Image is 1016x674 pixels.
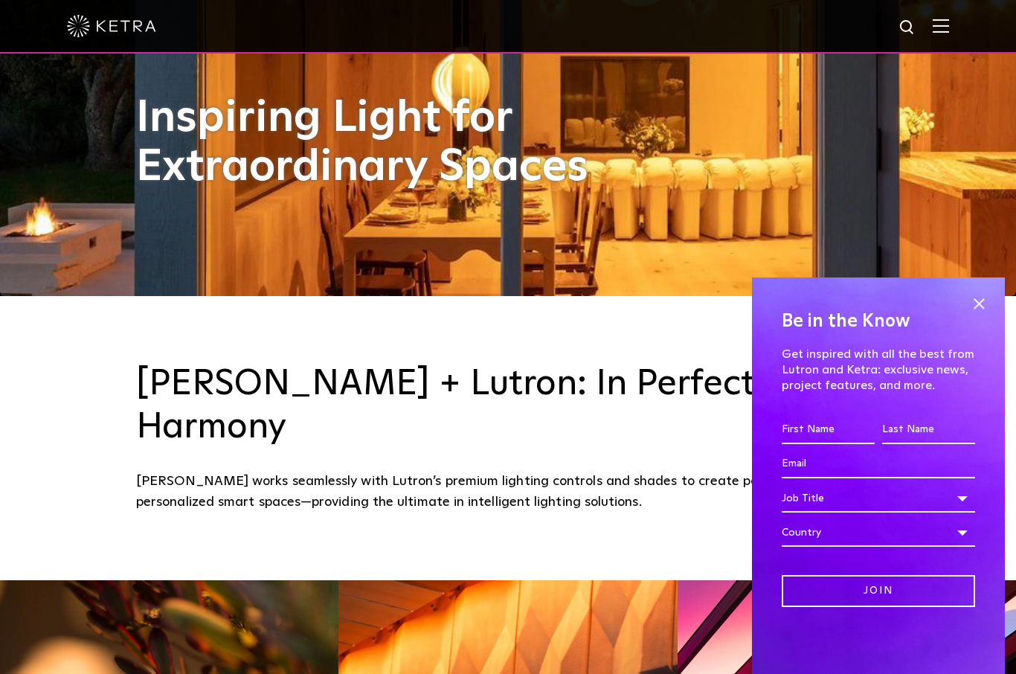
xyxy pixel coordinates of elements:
h1: Inspiring Light for Extraordinary Spaces [136,94,620,192]
img: search icon [898,19,917,37]
input: Join [782,575,975,607]
div: [PERSON_NAME] works seamlessly with Lutron’s premium lighting controls and shades to create power... [136,471,880,513]
h3: [PERSON_NAME] + Lutron: In Perfect Harmony [136,363,880,449]
input: Last Name [882,416,975,444]
p: Get inspired with all the best from Lutron and Ketra: exclusive news, project features, and more. [782,347,975,393]
img: Hamburger%20Nav.svg [933,19,949,33]
img: ketra-logo-2019-white [67,15,156,37]
h4: Be in the Know [782,307,975,336]
div: Country [782,519,975,547]
div: Job Title [782,484,975,513]
input: First Name [782,416,875,444]
input: Email [782,450,975,478]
